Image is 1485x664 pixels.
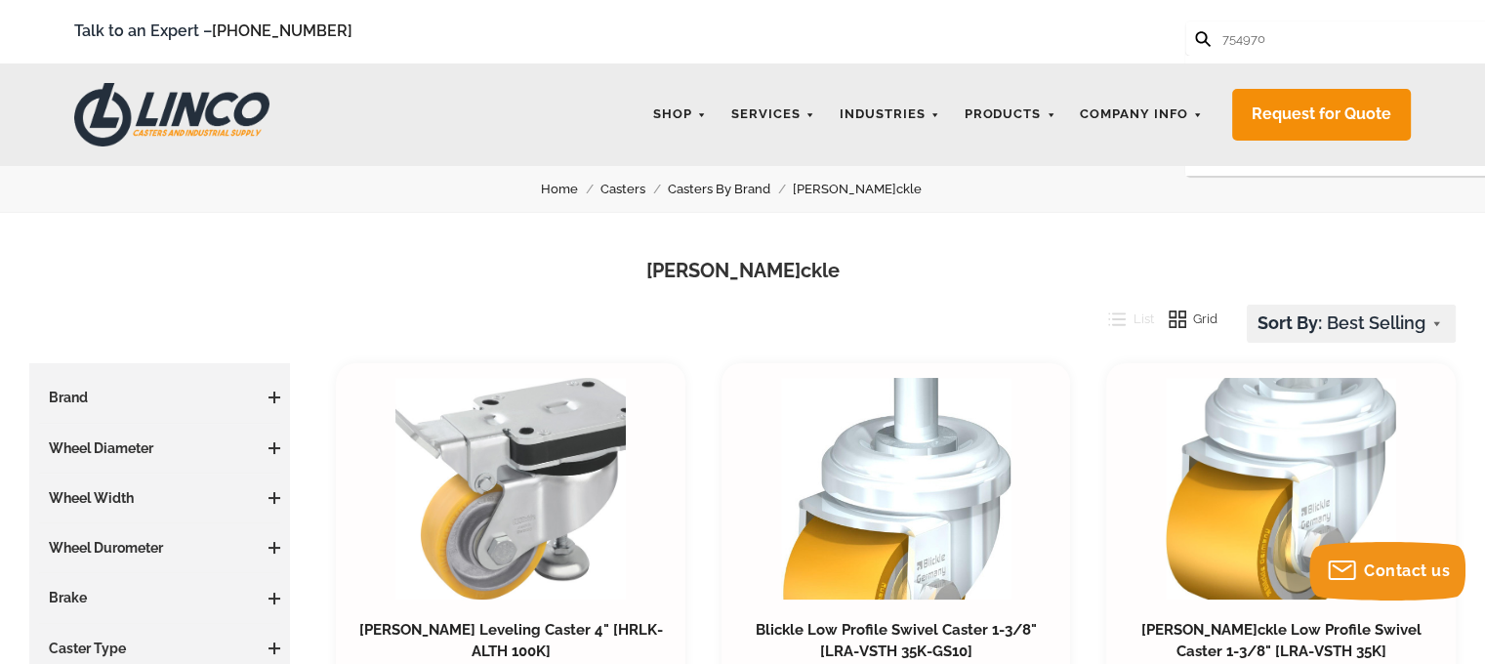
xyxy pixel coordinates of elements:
button: Grid [1154,305,1218,334]
button: List [1093,305,1154,334]
h1: [PERSON_NAME]ckle [29,257,1456,285]
a: [PHONE_NUMBER] [212,21,352,40]
h3: Caster Type [39,639,280,658]
span: 0 [1401,18,1409,32]
a: [PERSON_NAME] Leveling Caster 4" [HRLK-ALTH 100K] [358,621,662,660]
a: Casters [600,179,668,200]
input: Search [1220,21,1392,56]
h3: Wheel Diameter [39,438,280,458]
span: Contact us [1364,561,1450,580]
h3: Brake [39,588,280,607]
a: Casters By Brand [668,179,793,200]
a: Services [722,96,825,134]
a: Shop [643,96,717,134]
h3: Wheel Durometer [39,538,280,558]
a: Request for Quote [1232,89,1411,141]
a: [PERSON_NAME]ckle Low Profile Swivel Caster 1-3/8" [LRA-VSTH 35K] [1141,621,1422,660]
a: 0 [1382,20,1411,44]
a: Home [541,179,600,200]
a: [PERSON_NAME]ckle [793,179,944,200]
button: Contact us [1309,542,1465,601]
h3: Brand [39,388,280,407]
a: Products [954,96,1065,134]
a: Company Info [1070,96,1213,134]
a: Blickle Low Profile Swivel Caster 1-3/8" [LRA-VSTH 35K-GS10] [756,621,1037,660]
span: Talk to an Expert – [74,19,352,45]
h3: Wheel Width [39,488,280,508]
a: Industries [830,96,950,134]
img: LINCO CASTERS & INDUSTRIAL SUPPLY [74,83,269,145]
